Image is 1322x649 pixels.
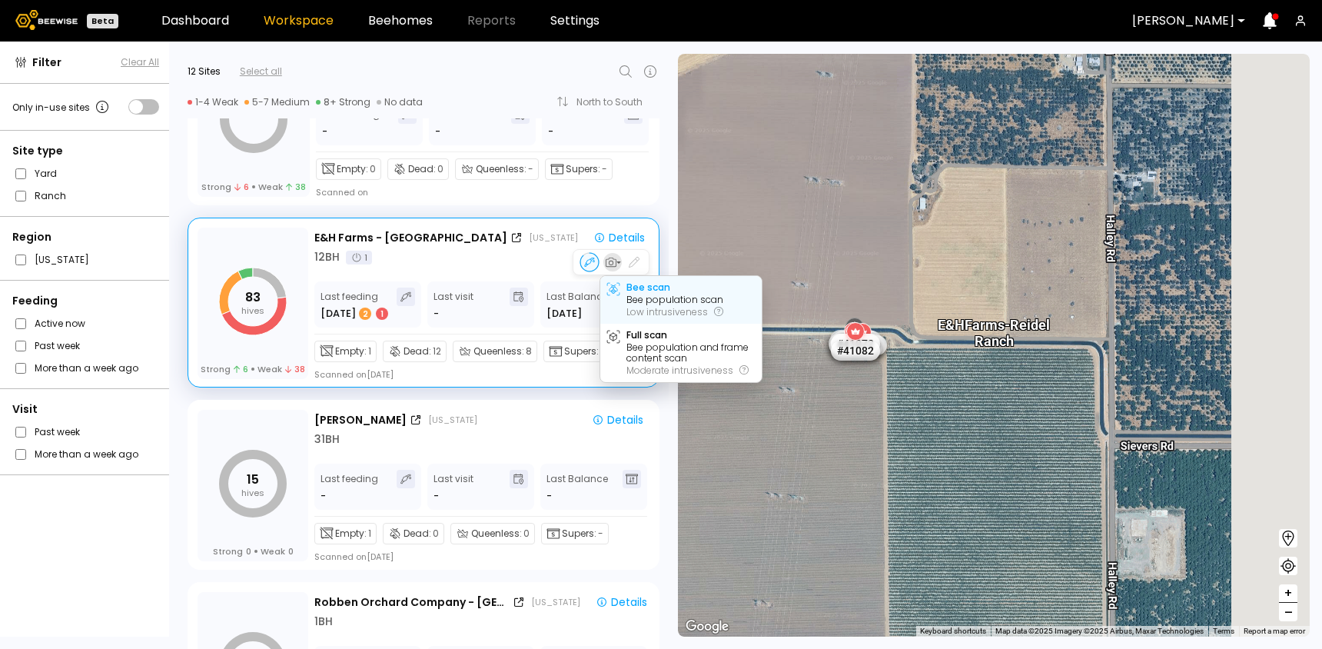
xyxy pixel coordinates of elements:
div: Last Balance [548,105,610,139]
div: Details [593,231,645,245]
div: Empty: [314,523,377,544]
span: 6 [234,181,249,192]
label: Past week [35,338,80,354]
span: - [598,527,603,541]
div: 1-4 Weak [188,96,238,108]
tspan: 15 [247,471,259,488]
span: 6 [234,364,248,374]
button: + [1279,584,1297,603]
div: Last visit [433,288,473,321]
div: Full scan [626,330,667,341]
div: Moderate intrusiveness [626,365,749,376]
button: Keyboard shortcuts [920,626,986,637]
div: [US_STATE] [531,596,580,608]
img: Google [682,617,732,637]
div: Last visit [435,105,475,139]
span: Map data ©2025 Imagery ©2025 Airbus, Maxar Technologies [995,627,1204,635]
div: Last Balance [546,288,608,321]
div: 31 BH [314,431,340,448]
div: # 41059 [829,336,879,356]
div: Last feeding [321,288,390,321]
label: Active now [35,315,85,331]
div: 12 Sites [188,65,221,78]
div: Beta [87,14,118,28]
div: [US_STATE] [529,231,578,244]
div: Empty: [316,158,381,180]
a: Open this area in Google Maps (opens a new window) [682,617,732,637]
div: 8+ Strong [316,96,370,108]
span: - [602,162,607,176]
div: Scanned on [DATE] [314,551,394,563]
a: Settings [550,15,600,27]
div: Bee population and frame content scan [626,342,756,364]
div: Region [12,229,159,245]
span: 8 [526,344,532,358]
span: 12 [433,344,441,358]
span: – [1284,603,1293,622]
div: Strong Weak [201,181,307,192]
span: 1 [368,527,371,541]
div: Only in-use sites [12,98,111,116]
div: [US_STATE] [428,414,477,426]
div: Queenless: [455,158,539,180]
div: Supers: [541,523,609,544]
div: Queenless: [453,341,537,362]
div: Robben Orchard Company - [GEOGRAPHIC_DATA] 1-3 [314,594,510,611]
div: Supers: [543,341,611,362]
img: Beewise logo [15,10,78,30]
button: – [1279,603,1297,621]
tspan: hives [241,487,264,499]
label: Yard [35,165,57,181]
div: Strong Weak [213,546,294,557]
div: 1 [376,308,388,320]
a: Terms (opens in new tab) [1213,627,1234,635]
a: Workspace [264,15,334,27]
a: Dashboard [161,15,229,27]
div: # 41082 [831,341,880,361]
span: [DATE] [546,306,582,321]
span: 0 [437,162,443,176]
div: E&H Farms - [GEOGRAPHIC_DATA] [314,230,507,246]
div: Supers: [545,158,613,180]
label: Ranch [35,188,66,204]
div: North to South [576,98,653,107]
div: Last feeding [321,470,378,504]
a: Beehomes [368,15,433,27]
label: More than a week ago [35,360,138,376]
span: - [546,488,552,504]
div: # 41057 [829,334,878,354]
div: Dead: [383,341,447,362]
label: [US_STATE] [35,251,89,268]
div: Scanned on [DATE] [314,368,394,381]
button: Details [587,229,651,246]
div: Dead: [387,158,449,180]
span: 38 [285,364,305,374]
div: Bee population scan [626,295,723,305]
span: 0 [433,527,439,541]
div: 1 BH [314,614,333,630]
span: + [1284,584,1293,603]
label: Past week [35,424,80,440]
tspan: hives [241,305,264,317]
div: Queenless: [450,523,535,544]
span: 0 [288,546,294,557]
div: Bee scan [626,282,670,293]
div: Visit [12,401,159,418]
label: More than a week ago [35,446,138,462]
div: - [433,306,439,321]
div: Dead: [383,523,444,544]
span: Filter [32,55,61,71]
div: No data [377,96,423,108]
div: E&H Farms - Reidel Ranch [938,301,1050,349]
span: - [528,162,533,176]
div: - [433,488,439,504]
button: Clear All [121,55,159,69]
div: Site type [12,143,159,159]
div: Last feeding [322,105,380,139]
div: 2 [359,308,371,320]
div: 12 BH [314,249,340,265]
div: 1 [346,251,372,265]
div: Empty: [314,341,377,362]
div: Last Balance [546,470,608,504]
